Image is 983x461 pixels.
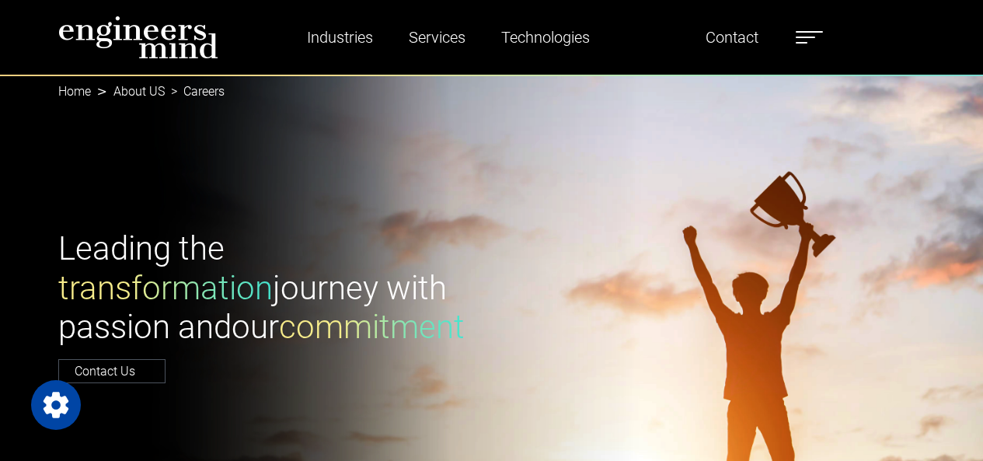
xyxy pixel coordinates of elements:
[58,84,91,99] a: Home
[403,19,472,55] a: Services
[58,16,218,59] img: logo
[699,19,765,55] a: Contact
[58,269,273,307] span: transformation
[165,82,225,101] li: Careers
[113,84,165,99] a: About US
[301,19,379,55] a: Industries
[58,229,483,347] h1: Leading the journey with passion and our
[495,19,596,55] a: Technologies
[58,359,166,383] a: Contact Us
[58,75,925,109] nav: breadcrumb
[279,308,465,346] span: commitment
